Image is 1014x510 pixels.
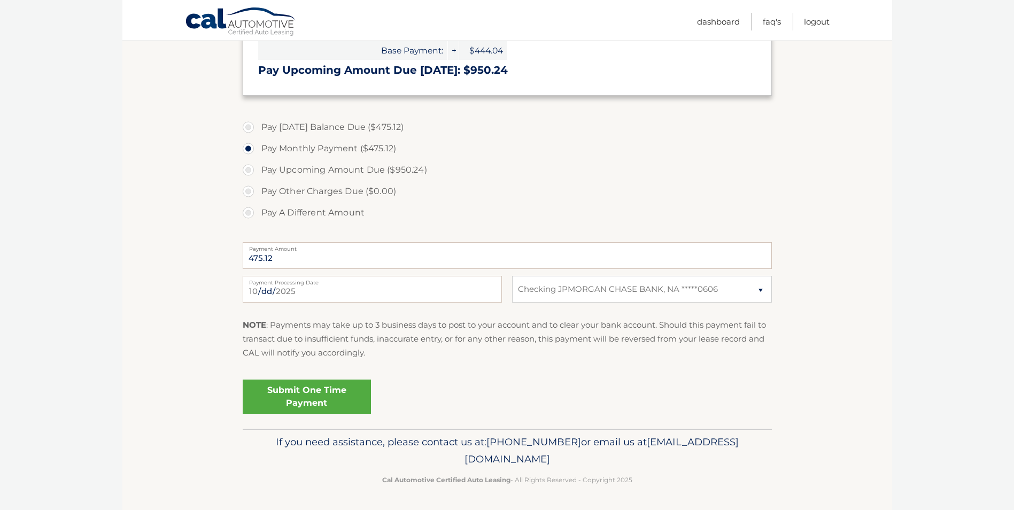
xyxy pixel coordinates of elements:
label: Pay Monthly Payment ($475.12) [243,138,772,159]
strong: NOTE [243,320,266,330]
h3: Pay Upcoming Amount Due [DATE]: $950.24 [258,64,756,77]
span: Base Payment: [258,41,447,60]
a: Submit One Time Payment [243,380,371,414]
strong: Cal Automotive Certified Auto Leasing [382,476,510,484]
label: Pay A Different Amount [243,202,772,223]
p: - All Rights Reserved - Copyright 2025 [250,474,765,485]
input: Payment Amount [243,242,772,269]
label: Pay Other Charges Due ($0.00) [243,181,772,202]
span: + [448,41,459,60]
input: Payment Date [243,276,502,303]
a: Dashboard [697,13,740,30]
span: [PHONE_NUMBER] [486,436,581,448]
p: : Payments may take up to 3 business days to post to your account and to clear your bank account.... [243,318,772,360]
span: $444.04 [459,41,507,60]
label: Payment Processing Date [243,276,502,284]
a: Cal Automotive [185,7,297,38]
label: Pay Upcoming Amount Due ($950.24) [243,159,772,181]
a: Logout [804,13,830,30]
span: [EMAIL_ADDRESS][DOMAIN_NAME] [465,436,739,465]
a: FAQ's [763,13,781,30]
label: Pay [DATE] Balance Due ($475.12) [243,117,772,138]
label: Payment Amount [243,242,772,251]
p: If you need assistance, please contact us at: or email us at [250,434,765,468]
